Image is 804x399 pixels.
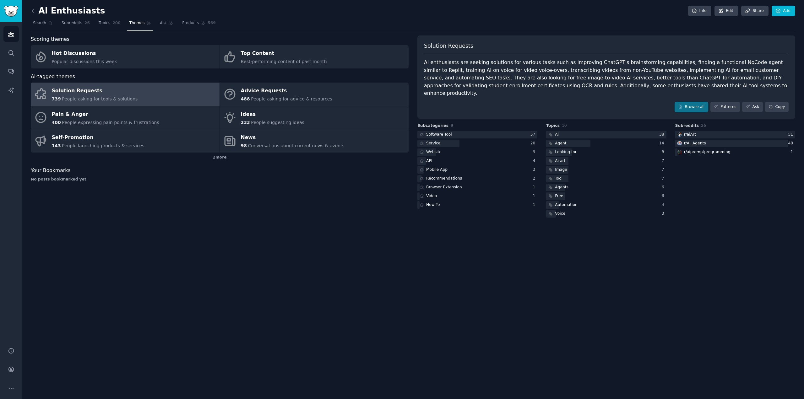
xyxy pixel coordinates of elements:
[675,123,699,129] span: Subreddits
[662,211,666,217] div: 3
[451,123,453,128] span: 9
[417,157,537,165] a: API4
[96,18,123,31] a: Topics200
[533,193,538,199] div: 1
[417,131,537,139] a: Software Tool57
[546,140,666,148] a: Agent14
[546,131,666,139] a: Ai38
[546,201,666,209] a: Automation4
[555,141,566,146] div: Agent
[4,6,18,17] img: GummySearch logo
[220,106,409,129] a: Ideas233People suggesting ideas
[677,141,682,146] img: AI_Agents
[684,149,731,155] div: r/ aipromptprogramming
[555,149,576,155] div: Looking for
[182,20,199,26] span: Products
[546,184,666,191] a: Agents6
[160,20,167,26] span: Ask
[241,109,304,119] div: Ideas
[659,132,666,137] div: 38
[251,120,304,125] span: People suggesting ideas
[52,59,117,64] span: Popular discussions this week
[533,167,538,173] div: 3
[788,132,795,137] div: 51
[555,132,559,137] div: Ai
[52,49,117,59] div: Hot Discussions
[241,120,250,125] span: 233
[426,202,440,208] div: How To
[688,6,711,16] a: Info
[662,176,666,181] div: 7
[52,109,159,119] div: Pain & Anger
[533,176,538,181] div: 2
[788,141,795,146] div: 48
[701,123,706,128] span: 26
[555,158,565,164] div: Ai art
[662,167,666,173] div: 7
[530,132,538,137] div: 57
[31,153,409,163] div: 2 more
[417,166,537,174] a: Mobile App3
[555,202,577,208] div: Automation
[555,176,562,181] div: Tool
[62,20,82,26] span: Subreddits
[714,6,738,16] a: Edit
[31,106,220,129] a: Pain & Anger400People expressing pain points & frustrations
[426,167,448,173] div: Mobile App
[662,185,666,190] div: 6
[31,45,220,68] a: Hot DiscussionsPopular discussions this week
[742,102,763,112] a: Ask
[533,185,538,190] div: 1
[426,132,452,137] div: Software Tool
[417,201,537,209] a: How To1
[555,211,565,217] div: Voice
[158,18,176,31] a: Ask
[677,132,682,137] img: aiArt
[546,157,666,165] a: Ai art7
[417,148,537,156] a: Website9
[675,140,795,148] a: AI_Agentsr/AI_Agents48
[251,96,332,101] span: People asking for advice & resources
[417,123,448,129] span: Subcategories
[52,120,61,125] span: 400
[31,73,75,81] span: AI-tagged themes
[31,18,55,31] a: Search
[662,158,666,164] div: 7
[127,18,154,31] a: Themes
[84,20,90,26] span: 26
[426,185,462,190] div: Browser Extension
[555,185,568,190] div: Agents
[248,143,344,148] span: Conversations about current news & events
[31,83,220,106] a: Solution Requests739People asking for tools & solutions
[530,141,538,146] div: 20
[241,96,250,101] span: 488
[662,149,666,155] div: 8
[417,140,537,148] a: Service20
[52,143,61,148] span: 143
[790,149,795,155] div: 1
[710,102,740,112] a: Patterns
[31,35,69,43] span: Scoring themes
[426,149,442,155] div: Website
[426,141,440,146] div: Service
[62,96,138,101] span: People asking for tools & solutions
[546,192,666,200] a: Free6
[208,20,216,26] span: 569
[112,20,121,26] span: 200
[555,167,567,173] div: Image
[555,193,563,199] div: Free
[684,141,706,146] div: r/ AI_Agents
[52,133,144,143] div: Self-Promotion
[684,132,696,137] div: r/ aiArt
[220,83,409,106] a: Advice Requests488People asking for advice & resources
[562,123,567,128] span: 10
[417,175,537,183] a: Recommendations2
[546,210,666,218] a: Voice3
[765,102,789,112] button: Copy
[129,20,145,26] span: Themes
[546,175,666,183] a: Tool7
[241,143,247,148] span: 98
[741,6,768,16] a: Share
[52,96,61,101] span: 739
[424,59,789,97] div: AI enthusiasts are seeking solutions for various tasks such as improving ChatGPT's brainstorming ...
